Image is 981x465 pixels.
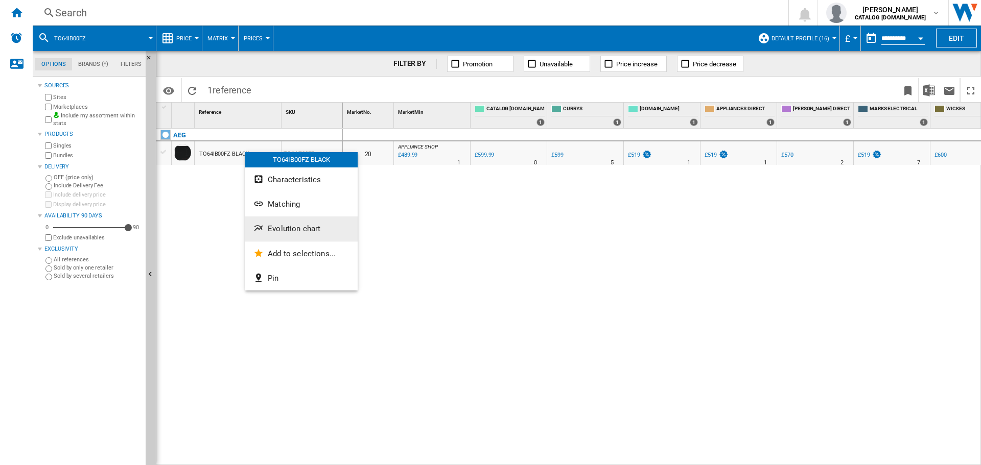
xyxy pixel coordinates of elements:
div: TO64IB00FZ BLACK [245,152,358,167]
span: Matching [268,200,300,209]
button: Evolution chart [245,216,358,241]
span: Characteristics [268,175,321,184]
button: Matching [245,192,358,216]
button: Characteristics [245,167,358,192]
span: Evolution chart [268,224,320,233]
button: Pin... [245,266,358,290]
span: Add to selections... [268,249,336,258]
span: Pin [268,274,278,283]
button: Add to selections... [245,241,358,266]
